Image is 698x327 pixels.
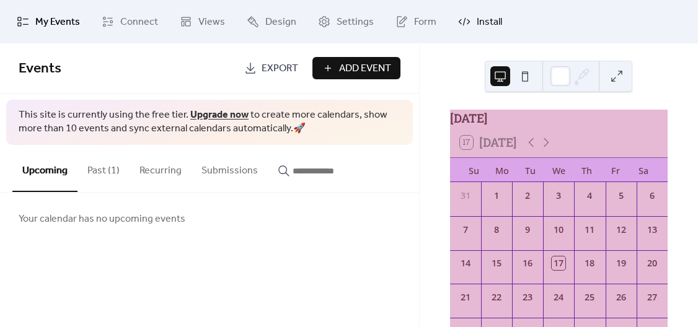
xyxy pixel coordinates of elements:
div: 15 [490,256,503,270]
button: Upcoming [12,145,77,192]
div: 26 [614,290,628,304]
div: [DATE] [450,110,668,128]
span: Your calendar has no upcoming events [19,212,185,227]
div: Tu [516,158,545,183]
span: This site is currently using the free tier. to create more calendars, show more than 10 events an... [19,108,400,136]
a: Connect [92,5,167,38]
div: 1 [490,189,503,203]
a: Upgrade now [190,105,249,124]
div: 22 [490,290,503,304]
div: 16 [521,256,534,270]
span: Events [19,55,61,82]
button: Add Event [312,57,400,79]
div: Sa [629,158,658,183]
a: Export [235,57,307,79]
div: 7 [459,223,472,237]
a: Views [170,5,234,38]
div: 17 [552,256,565,270]
a: Design [237,5,306,38]
div: Su [460,158,488,183]
div: 13 [645,223,659,237]
span: Design [265,15,296,30]
div: 8 [490,223,503,237]
a: My Events [7,5,89,38]
span: Add Event [339,61,391,76]
div: 4 [583,189,597,203]
span: Views [198,15,225,30]
a: Install [449,5,511,38]
div: 3 [552,189,565,203]
a: Settings [309,5,383,38]
div: 31 [459,189,472,203]
div: 21 [459,290,472,304]
div: 12 [614,223,628,237]
div: 18 [583,256,597,270]
button: Submissions [192,145,268,191]
div: Th [573,158,601,183]
button: Past (1) [77,145,130,191]
div: 6 [645,189,659,203]
div: We [544,158,573,183]
span: Install [477,15,502,30]
div: 10 [552,223,565,237]
div: 5 [614,189,628,203]
div: 2 [521,189,534,203]
div: 27 [645,290,659,304]
div: Fr [601,158,630,183]
div: Mo [488,158,516,183]
a: Form [386,5,446,38]
div: 19 [614,256,628,270]
span: Settings [337,15,374,30]
div: 23 [521,290,534,304]
span: Connect [120,15,158,30]
button: Recurring [130,145,192,191]
div: 11 [583,223,597,237]
span: My Events [35,15,80,30]
span: Form [414,15,436,30]
div: 24 [552,290,565,304]
span: Export [262,61,298,76]
div: 20 [645,256,659,270]
div: 9 [521,223,534,237]
div: 25 [583,290,597,304]
div: 14 [459,256,472,270]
